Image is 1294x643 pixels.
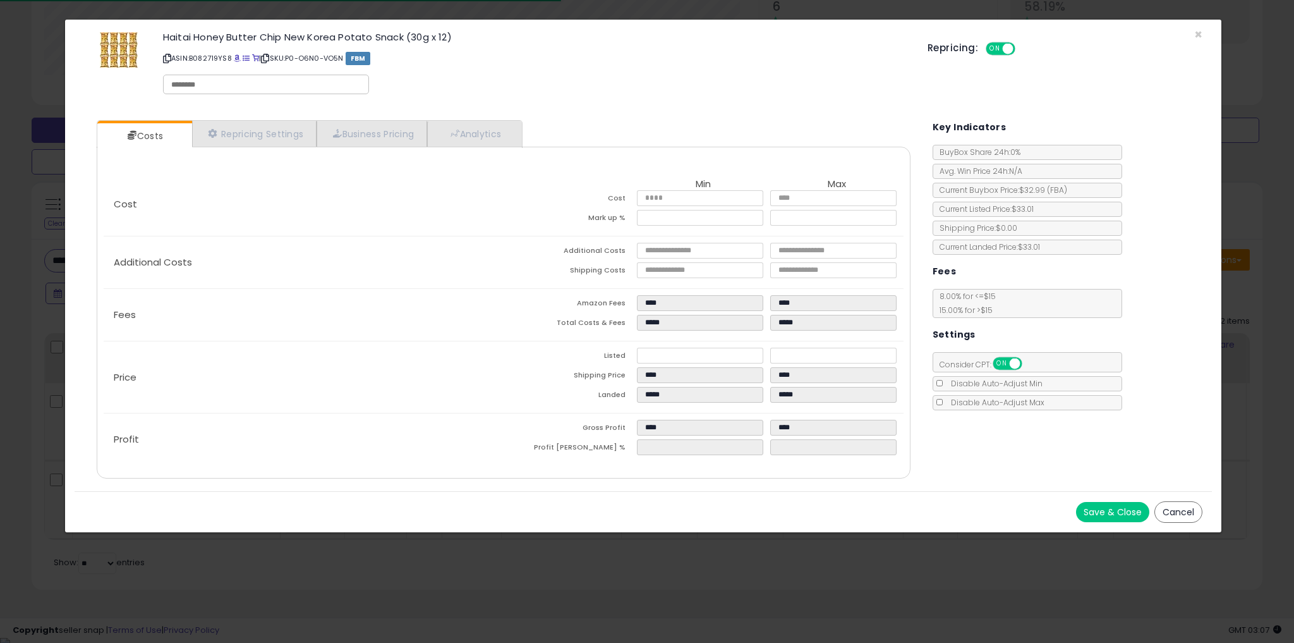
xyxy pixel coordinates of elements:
[504,210,637,230] td: Mark up %
[346,52,371,65] span: FBM
[933,223,1017,233] span: Shipping Price: $0.00
[504,387,637,407] td: Landed
[933,119,1007,135] h5: Key Indicators
[504,439,637,459] td: Profit [PERSON_NAME] %
[427,121,521,147] a: Analytics
[1154,501,1202,523] button: Cancel
[504,315,637,334] td: Total Costs & Fees
[104,257,504,267] p: Additional Costs
[504,420,637,439] td: Gross Profit
[933,242,1040,252] span: Current Landed Price: $33.01
[504,190,637,210] td: Cost
[104,310,504,320] p: Fees
[317,121,427,147] a: Business Pricing
[987,44,1003,54] span: ON
[504,295,637,315] td: Amazon Fees
[933,264,957,279] h5: Fees
[1194,25,1202,44] span: ×
[933,327,976,343] h5: Settings
[504,367,637,387] td: Shipping Price
[933,147,1020,157] span: BuyBox Share 24h: 0%
[637,179,770,190] th: Min
[104,372,504,383] p: Price
[504,348,637,367] td: Listed
[100,32,138,68] img: 61+1+HQrd-L._SL60_.jpg
[1076,502,1149,522] button: Save & Close
[104,199,504,209] p: Cost
[163,48,909,68] p: ASIN: B082719YS8 | SKU: P0-O6N0-VO5N
[933,185,1067,195] span: Current Buybox Price:
[945,378,1043,389] span: Disable Auto-Adjust Min
[504,262,637,282] td: Shipping Costs
[234,53,241,63] a: BuyBox page
[933,204,1034,214] span: Current Listed Price: $33.01
[933,359,1039,370] span: Consider CPT:
[933,291,996,315] span: 8.00 % for <= $15
[933,166,1022,176] span: Avg. Win Price 24h: N/A
[504,243,637,262] td: Additional Costs
[1020,358,1040,369] span: OFF
[163,32,909,42] h3: Haitai Honey Butter Chip New Korea Potato Snack (30g x 12)
[933,305,993,315] span: 15.00 % for > $15
[1019,185,1067,195] span: $32.99
[252,53,259,63] a: Your listing only
[945,397,1044,408] span: Disable Auto-Adjust Max
[770,179,904,190] th: Max
[1047,185,1067,195] span: ( FBA )
[192,121,317,147] a: Repricing Settings
[1013,44,1034,54] span: OFF
[928,43,978,53] h5: Repricing:
[104,434,504,444] p: Profit
[97,123,191,149] a: Costs
[243,53,250,63] a: All offer listings
[994,358,1010,369] span: ON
